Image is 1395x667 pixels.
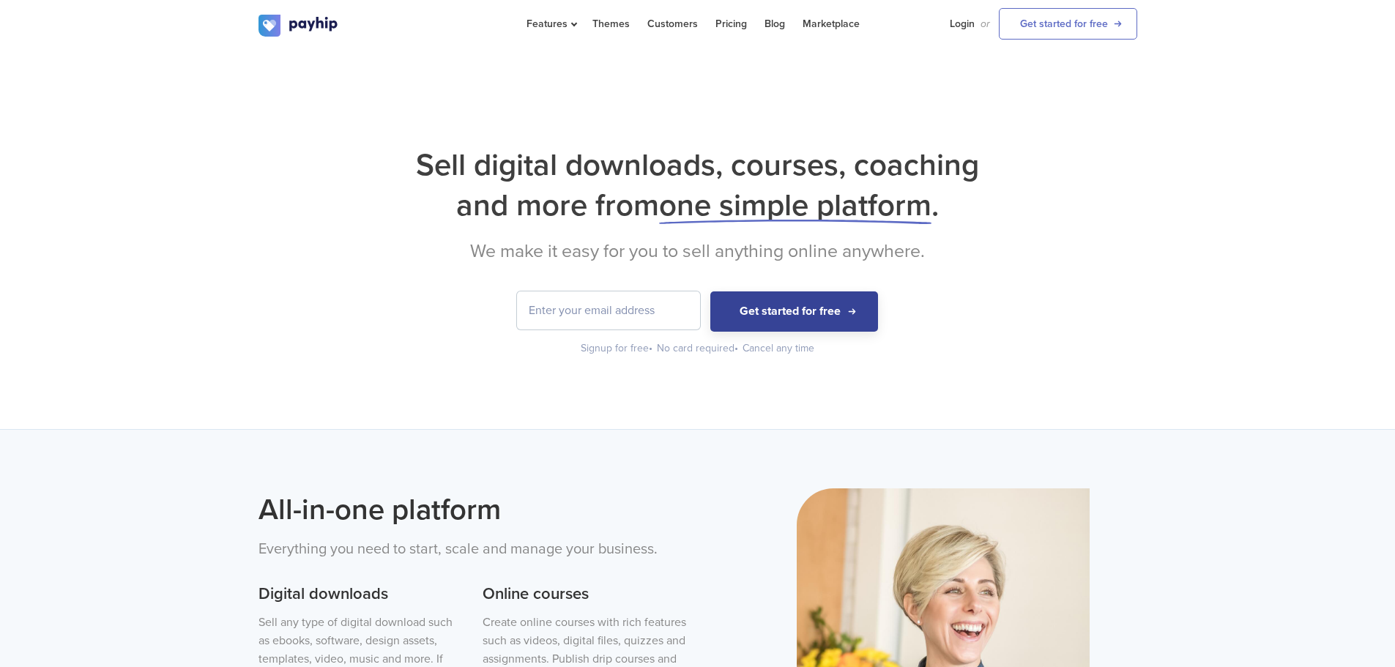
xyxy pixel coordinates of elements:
h3: Online courses [483,583,686,606]
h2: We make it easy for you to sell anything online anywhere. [258,240,1137,262]
button: Get started for free [710,291,878,332]
p: Everything you need to start, scale and manage your business. [258,538,687,561]
img: logo.svg [258,15,339,37]
a: Get started for free [999,8,1137,40]
h1: Sell digital downloads, courses, coaching and more from [258,145,1137,226]
div: Signup for free [581,341,654,356]
span: • [734,342,738,354]
div: Cancel any time [743,341,814,356]
span: one simple platform [659,187,931,224]
span: • [649,342,652,354]
div: No card required [657,341,740,356]
span: Features [527,18,575,30]
span: . [931,187,939,224]
h3: Digital downloads [258,583,462,606]
input: Enter your email address [517,291,700,329]
h2: All-in-one platform [258,488,687,531]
